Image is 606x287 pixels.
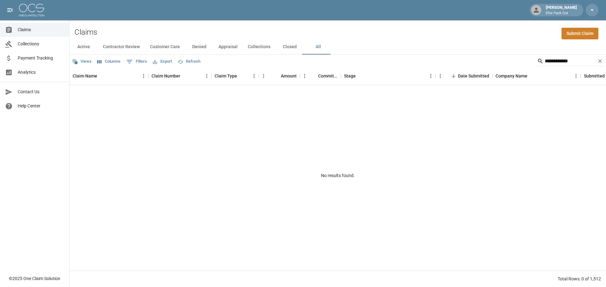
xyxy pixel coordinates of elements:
[281,67,297,85] div: Amount
[272,72,281,80] button: Sort
[69,67,148,85] div: Claim Name
[18,55,64,61] span: Payment Tracking
[496,67,527,85] div: Company Name
[139,71,148,81] button: Menu
[558,276,601,282] div: Total Rows: 0 of 1,512
[176,57,202,66] button: Refresh
[436,67,492,85] div: Date Submitted
[125,57,149,67] button: Show filters
[151,57,174,66] button: Export
[18,26,64,33] span: Claims
[148,67,211,85] div: Claim Number
[71,57,93,66] button: Views
[458,67,489,85] div: Date Submitted
[180,72,189,80] button: Sort
[309,72,318,80] button: Sort
[259,71,268,81] button: Menu
[18,89,64,95] span: Contact Us
[300,67,341,85] div: Committed Amount
[151,67,180,85] div: Claim Number
[341,67,436,85] div: Stage
[4,4,16,16] button: open drawer
[69,39,98,55] button: Active
[237,72,246,80] button: Sort
[304,39,332,55] button: All
[300,71,309,81] button: Menu
[145,39,185,55] button: Customer Care
[571,71,581,81] button: Menu
[69,85,606,266] div: No results found.
[527,72,536,80] button: Sort
[98,39,145,55] button: Contractor Review
[249,71,259,81] button: Menu
[18,41,64,47] span: Collections
[18,69,64,76] span: Analytics
[74,28,97,37] h2: Claims
[436,71,445,81] button: Menu
[18,103,64,109] span: Help Center
[19,4,44,16] img: ocs-logo-white-transparent.png
[318,67,338,85] div: Committed Amount
[213,39,243,55] button: Appraisal
[185,39,213,55] button: Denied
[9,275,60,282] div: © 2025 One Claim Solution
[97,72,106,80] button: Sort
[561,28,598,39] a: Submit Claim
[215,67,237,85] div: Claim Type
[595,56,605,66] button: Clear
[543,4,579,16] div: [PERSON_NAME]
[492,67,581,85] div: Company Name
[276,39,304,55] button: Closed
[344,67,356,85] div: Stage
[202,71,211,81] button: Menu
[449,72,458,80] button: Sort
[546,11,577,16] p: Elite Pack Out
[356,72,365,80] button: Sort
[96,57,122,66] button: Select columns
[537,56,605,67] div: Search
[69,39,606,55] div: dynamic tabs
[211,67,259,85] div: Claim Type
[73,67,97,85] div: Claim Name
[259,67,300,85] div: Amount
[426,71,436,81] button: Menu
[243,39,276,55] button: Collections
